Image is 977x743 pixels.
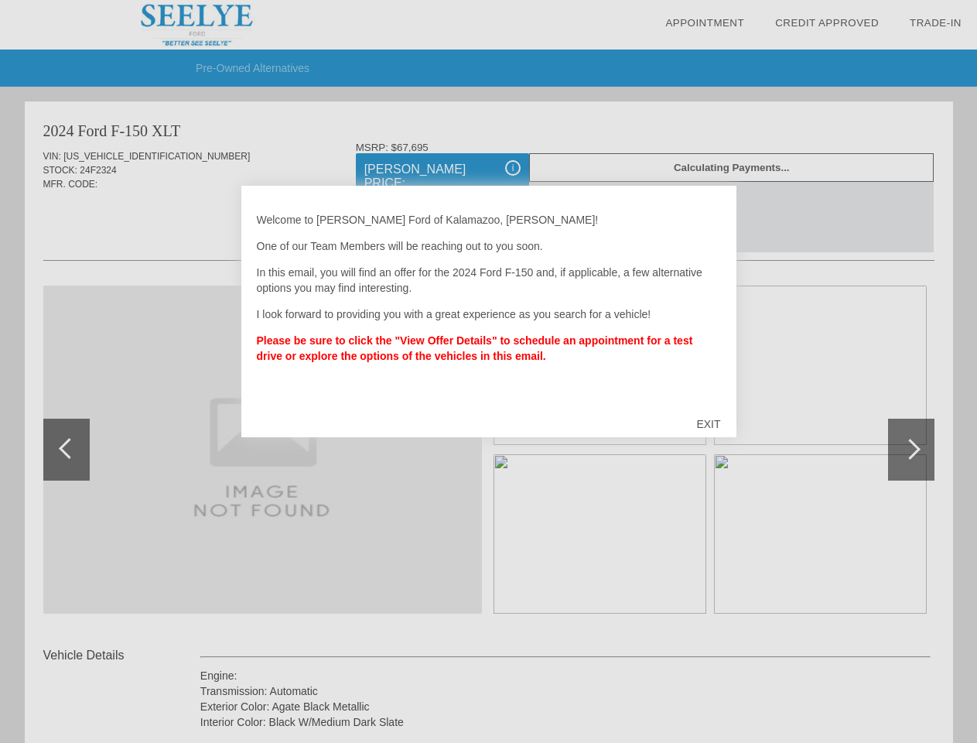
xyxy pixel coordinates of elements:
a: Credit Approved [775,17,879,29]
p: One of our Team Members will be reaching out to you soon. [257,238,721,254]
a: Appointment [665,17,744,29]
p: Welcome to [PERSON_NAME] Ford of Kalamazoo, [PERSON_NAME]! [257,212,721,228]
a: Trade-In [910,17,962,29]
strong: Please be sure to click the "View Offer Details" to schedule an appointment for a test drive or e... [257,334,693,362]
div: EXIT [681,401,736,447]
p: In this email, you will find an offer for the 2024 Ford F-150 and, if applicable, a few alternati... [257,265,721,296]
p: I look forward to providing you with a great experience as you search for a vehicle! [257,306,721,322]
